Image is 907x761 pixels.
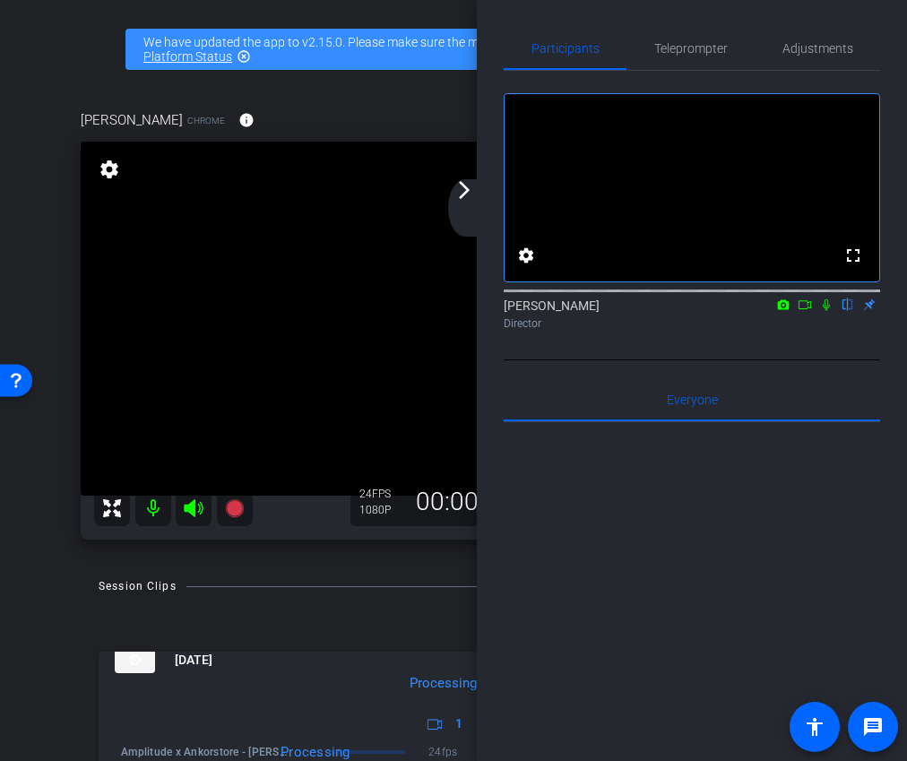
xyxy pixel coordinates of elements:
[401,673,486,694] div: Processing
[453,179,475,201] mat-icon: arrow_forward_ios
[837,296,859,312] mat-icon: flip
[504,297,880,332] div: [PERSON_NAME]
[175,651,212,670] span: [DATE]
[428,743,482,761] span: 24fps
[237,49,251,64] mat-icon: highlight_off
[81,110,183,130] span: [PERSON_NAME]
[654,42,728,55] span: Teleprompter
[272,743,324,761] div: Processing
[187,114,225,127] span: Chrome
[238,112,255,128] mat-icon: info
[504,316,880,332] div: Director
[804,716,825,738] mat-icon: accessibility
[862,716,884,738] mat-icon: message
[359,503,404,517] div: 1080P
[143,49,232,64] a: Platform Status
[125,29,782,70] div: We have updated the app to v2.15.0. Please make sure the mobile user has the newest version.
[99,652,808,731] mat-expansion-panel-header: thumb-nail[DATE]Processing1
[359,487,404,501] div: 24
[372,488,391,500] span: FPS
[115,646,155,673] img: thumb-nail
[782,42,853,55] span: Adjustments
[99,577,177,595] div: Session Clips
[455,714,462,733] span: 1
[121,743,289,761] span: Amplitude x Ankorstore - [PERSON_NAME].clavelloux-ankorstore.com-[PERSON_NAME]-2025-10-08-11-14-4...
[842,245,864,266] mat-icon: fullscreen
[667,393,718,406] span: Everyone
[97,159,122,180] mat-icon: settings
[404,487,524,517] div: 00:00:00
[531,42,600,55] span: Participants
[515,245,537,266] mat-icon: settings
